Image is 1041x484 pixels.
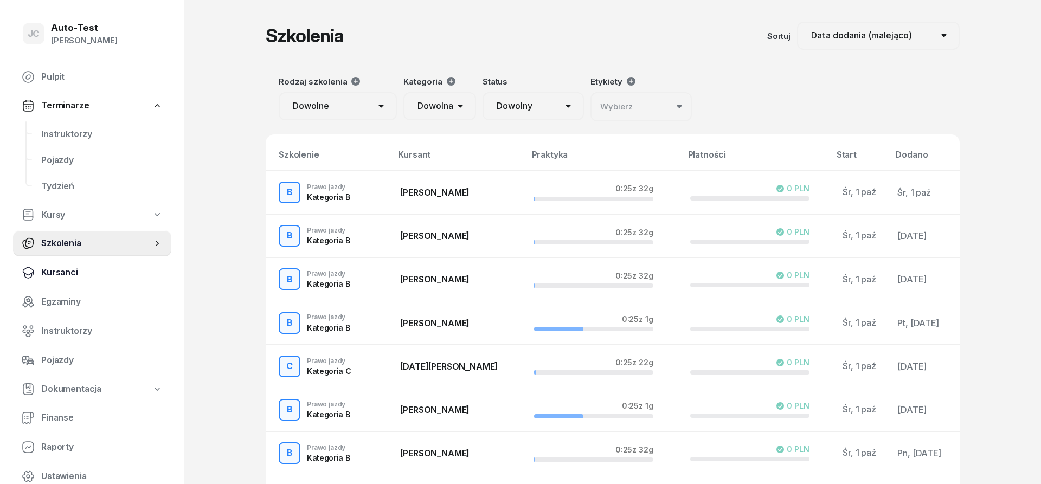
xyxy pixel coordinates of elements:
div: 0 PLN [776,358,809,367]
span: Tydzień [41,179,163,193]
th: Praktyka [525,147,682,171]
span: Śr, 1 paź [843,186,876,197]
div: 0:25 z 32g [615,184,653,193]
a: Finanse [13,405,171,431]
span: Kursanci [41,266,163,280]
span: [DATE] [897,404,926,415]
span: Pojazdy [41,153,163,167]
span: Ustawienia [41,469,163,483]
a: Egzaminy [13,289,171,315]
div: Auto-Test [51,23,118,33]
span: JC [28,29,40,38]
span: [DATE] [897,274,926,285]
a: Dokumentacja [13,377,171,402]
div: [PERSON_NAME] [51,34,118,48]
span: [PERSON_NAME] [400,404,470,415]
div: 0:25 z 22g [615,358,653,367]
span: Instruktorzy [41,127,163,141]
th: Szkolenie [266,147,391,171]
span: Pulpit [41,70,163,84]
span: [DATE] [897,230,926,241]
span: Szkolenia [41,236,152,250]
span: Egzaminy [41,295,163,309]
th: Płatności [682,147,830,171]
span: [PERSON_NAME] [400,448,470,459]
span: Śr, 1 paź [843,360,876,371]
div: 0:25 z 1g [622,401,653,410]
a: Pulpit [13,64,171,90]
h1: Szkolenia [266,26,344,46]
a: Terminarze [13,93,171,118]
span: Terminarze [41,99,89,113]
span: Śr, 1 paź [843,230,876,241]
a: Pojazdy [33,147,171,173]
span: [PERSON_NAME] [400,274,470,285]
th: Start [830,147,889,171]
span: [DATE] [897,361,926,372]
span: Śr, 1 paź [843,447,876,458]
div: 0:25 z 32g [615,228,653,237]
a: Kursanci [13,260,171,286]
th: Dodano [889,147,960,171]
span: Finanse [41,411,163,425]
span: Dokumentacja [41,382,101,396]
div: 0 PLN [776,228,809,236]
div: 0 PLN [776,315,809,324]
a: Instruktorzy [13,318,171,344]
th: Kursant [391,147,525,171]
span: [PERSON_NAME] [400,318,470,328]
a: Instruktorzy [33,121,171,147]
span: Śr, 1 paź [843,404,876,415]
span: [PERSON_NAME] [400,230,470,241]
span: Pojazdy [41,353,163,367]
a: Tydzień [33,173,171,199]
span: Śr, 1 paź [843,317,876,328]
div: 0:25 z 32g [615,445,653,454]
div: Wybierz [600,100,633,114]
div: 0 PLN [776,402,809,410]
span: Śr, 1 paź [843,274,876,285]
div: 0 PLN [776,184,809,193]
button: Wybierz [590,92,692,121]
span: Pt, [DATE] [897,318,939,328]
span: Raporty [41,440,163,454]
div: 0 PLN [776,445,809,454]
span: Kursy [41,208,65,222]
a: Pojazdy [13,347,171,373]
a: Szkolenia [13,230,171,256]
div: 0:25 z 32g [615,271,653,280]
span: [DATE][PERSON_NAME] [400,361,498,372]
div: 0 PLN [776,271,809,280]
span: Śr, 1 paź [897,187,931,198]
a: Kursy [13,203,171,228]
span: [PERSON_NAME] [400,187,470,198]
span: Pn, [DATE] [897,448,941,459]
span: Instruktorzy [41,324,163,338]
div: 0:25 z 1g [622,314,653,324]
a: Raporty [13,434,171,460]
